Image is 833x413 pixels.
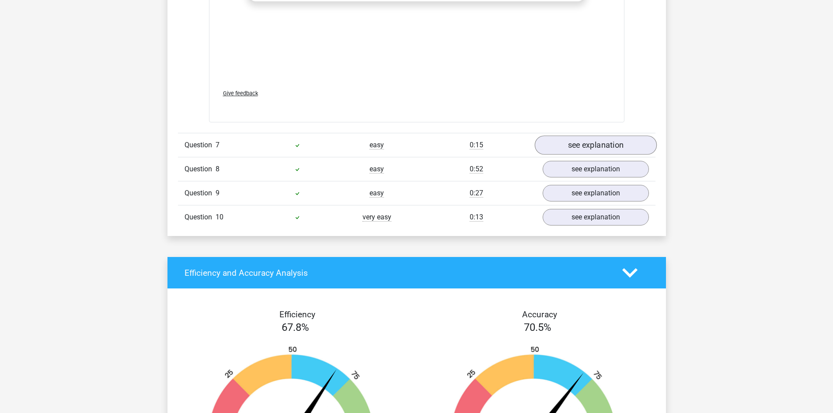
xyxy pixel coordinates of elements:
span: 0:27 [470,189,483,198]
a: see explanation [543,161,649,177]
span: Give feedback [223,90,258,97]
span: 67.8% [282,321,309,333]
span: 0:15 [470,141,483,149]
a: see explanation [543,185,649,201]
span: Question [185,188,216,198]
span: easy [369,165,384,174]
span: Question [185,164,216,174]
a: see explanation [534,135,656,155]
h4: Efficiency and Accuracy Analysis [185,268,609,278]
span: very easy [362,213,391,222]
span: 0:13 [470,213,483,222]
span: 9 [216,189,220,197]
h4: Accuracy [427,309,652,319]
a: see explanation [543,209,649,226]
span: Question [185,212,216,222]
span: 10 [216,213,223,221]
span: Question [185,140,216,150]
span: easy [369,189,384,198]
span: 7 [216,141,220,149]
span: 8 [216,165,220,173]
span: easy [369,141,384,149]
span: 70.5% [524,321,551,333]
span: 0:52 [470,165,483,174]
h4: Efficiency [185,309,410,319]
